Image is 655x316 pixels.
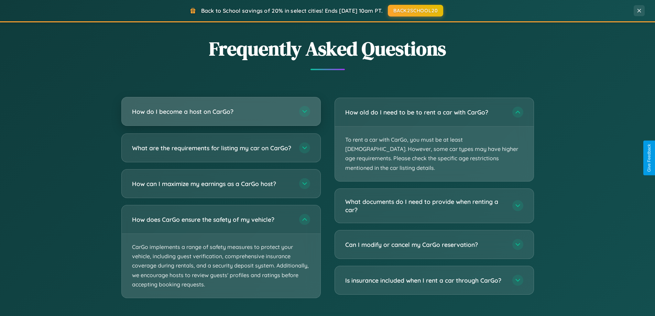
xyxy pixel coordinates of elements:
button: BACK2SCHOOL20 [388,5,443,17]
h3: How old do I need to be to rent a car with CarGo? [345,108,505,117]
h3: How do I become a host on CarGo? [132,107,292,116]
h3: What are the requirements for listing my car on CarGo? [132,144,292,152]
h3: What documents do I need to provide when renting a car? [345,197,505,214]
h2: Frequently Asked Questions [121,35,534,62]
h3: Is insurance included when I rent a car through CarGo? [345,276,505,285]
h3: How can I maximize my earnings as a CarGo host? [132,179,292,188]
span: Back to School savings of 20% in select cities! Ends [DATE] 10am PT. [201,7,383,14]
p: CarGo implements a range of safety measures to protect your vehicle, including guest verification... [122,234,320,298]
h3: Can I modify or cancel my CarGo reservation? [345,240,505,249]
p: To rent a car with CarGo, you must be at least [DEMOGRAPHIC_DATA]. However, some car types may ha... [335,127,534,181]
h3: How does CarGo ensure the safety of my vehicle? [132,215,292,224]
div: Give Feedback [647,144,652,172]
